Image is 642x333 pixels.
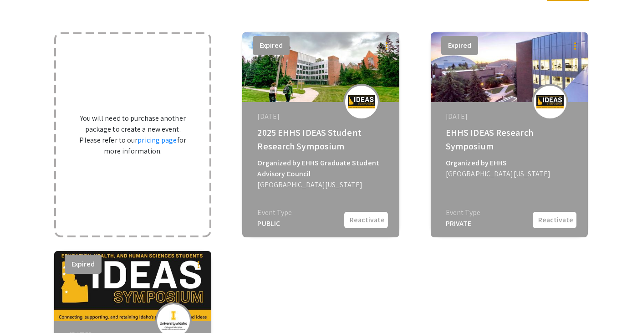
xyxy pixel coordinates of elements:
[257,179,387,190] div: [GEOGRAPHIC_DATA][US_STATE]
[446,169,575,179] div: [GEOGRAPHIC_DATA][US_STATE]
[257,126,387,153] div: 2025 EHHS IDEAS Student Research Symposium
[570,41,581,51] mat-icon: more_vert
[446,218,480,229] div: PRIVATE
[253,36,290,55] button: Expired
[257,111,387,122] div: [DATE]
[446,158,575,169] div: Organized by EHHS
[54,251,211,321] img: ehhs-srs_eventCoverPhoto_0523bd__thumb.jpg
[446,111,575,122] div: [DATE]
[65,255,102,274] button: Expired
[446,126,575,153] div: EHHS IDEAS Research Symposium
[257,218,292,229] div: PUBLIC
[58,36,207,233] div: You will need to purchase another package to create a new event. Please refer to our for more inf...
[532,211,577,229] button: Reactivate
[257,158,387,179] div: Organized by EHHS Graduate Student Advisory Council
[536,95,564,109] img: ehhs-ideas-research-symposium_eventLogo_d9f7f0_.jpg
[7,292,39,326] iframe: Chat
[431,32,588,102] img: ehhs-ideas-research-symposium_eventCoverPhoto_016c0b__thumb.jpg
[446,207,480,218] div: Event Type
[441,36,478,55] button: Expired
[348,95,375,108] img: 2025-ehhs-ideas-student-research-symposium_eventLogo_990783_.png
[242,32,399,102] img: 2025-ehhs-ideas-student-research-symposium_eventCoverPhoto_93f4f4__thumb.jpg
[381,41,392,51] mat-icon: more_vert
[257,207,292,218] div: Event Type
[160,311,187,330] img: ehhs-srs_eventLogo_035666_.jpg
[343,211,389,229] button: Reactivate
[193,259,204,270] mat-icon: more_vert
